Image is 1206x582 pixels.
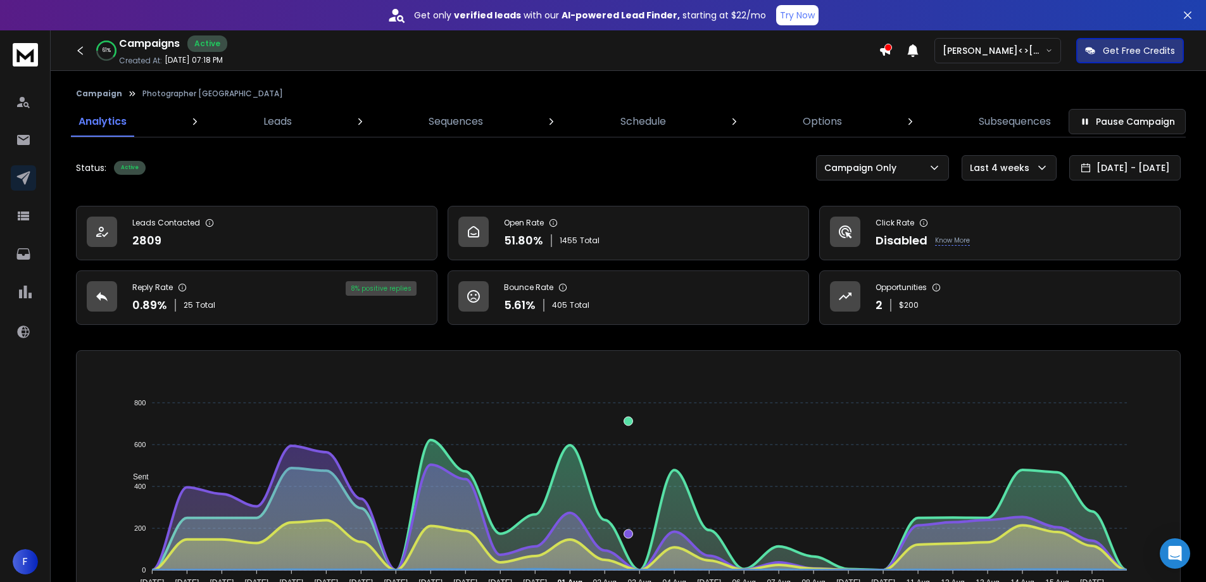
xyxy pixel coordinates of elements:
button: Campaign [76,89,122,99]
p: Schedule [620,114,666,129]
button: Get Free Credits [1076,38,1184,63]
span: Total [196,300,215,310]
button: F [13,549,38,574]
tspan: 800 [134,399,146,407]
span: 405 [552,300,567,310]
p: Opportunities [876,282,927,293]
p: Leads [263,114,292,129]
p: Click Rate [876,218,914,228]
a: Opportunities2$200 [819,270,1181,325]
p: 5.61 % [504,296,536,314]
span: Total [580,236,600,246]
p: 0.89 % [132,296,167,314]
span: 25 [184,300,193,310]
p: Options [803,114,842,129]
button: Try Now [776,5,819,25]
p: Analytics [79,114,127,129]
a: Schedule [613,106,674,137]
strong: AI-powered Lead Finder, [562,9,680,22]
p: 51.80 % [504,232,543,250]
tspan: 600 [134,441,146,448]
a: Leads Contacted2809 [76,206,437,260]
button: [DATE] - [DATE] [1069,155,1181,180]
p: [PERSON_NAME]<>[PERSON_NAME] [943,44,1045,57]
p: Created At: [119,56,162,66]
span: 1455 [560,236,577,246]
p: Leads Contacted [132,218,200,228]
p: $ 200 [899,300,919,310]
a: Subsequences [971,106,1058,137]
p: Last 4 weeks [970,161,1034,174]
span: Sent [123,472,149,481]
div: Active [114,161,146,175]
p: Sequences [429,114,483,129]
tspan: 0 [142,566,146,574]
p: [DATE] 07:18 PM [165,55,223,65]
p: Get only with our starting at $22/mo [414,9,766,22]
p: Reply Rate [132,282,173,293]
p: Know More [935,236,970,246]
p: Photographer [GEOGRAPHIC_DATA] [142,89,283,99]
p: Bounce Rate [504,282,553,293]
h1: Campaigns [119,36,180,51]
p: 2809 [132,232,161,250]
div: Open Intercom Messenger [1160,538,1190,569]
a: Leads [256,106,299,137]
p: 2 [876,296,883,314]
p: Get Free Credits [1103,44,1175,57]
span: Total [570,300,589,310]
p: Try Now [780,9,815,22]
tspan: 200 [134,524,146,532]
p: Subsequences [979,114,1051,129]
a: Sequences [421,106,491,137]
a: Bounce Rate5.61%405Total [448,270,809,325]
div: Active [187,35,227,52]
p: Campaign Only [824,161,901,174]
a: Click RateDisabledKnow More [819,206,1181,260]
p: Disabled [876,232,927,250]
p: Status: [76,161,106,174]
p: 61 % [103,47,111,54]
button: Pause Campaign [1069,109,1186,134]
tspan: 400 [134,483,146,490]
a: Options [795,106,850,137]
strong: verified leads [454,9,521,22]
a: Open Rate51.80%1455Total [448,206,809,260]
a: Reply Rate0.89%25Total8% positive replies [76,270,437,325]
a: Analytics [71,106,134,137]
div: 8 % positive replies [346,281,417,296]
p: Open Rate [504,218,544,228]
img: logo [13,43,38,66]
